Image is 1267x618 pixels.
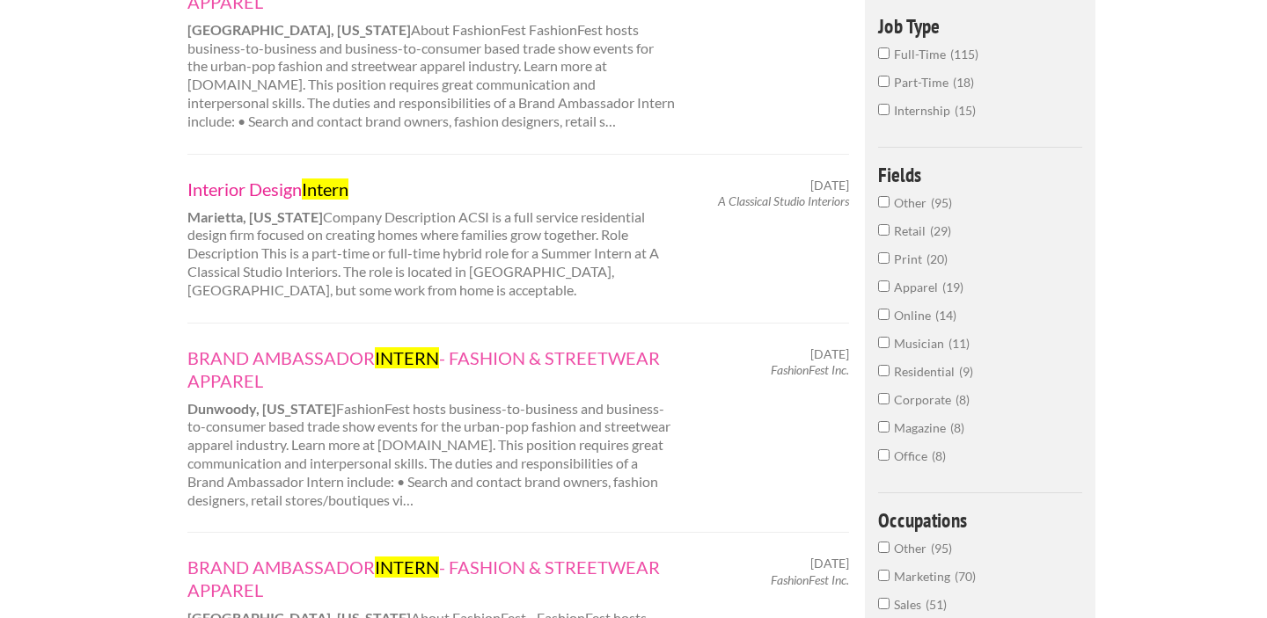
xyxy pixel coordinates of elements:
[894,597,926,612] span: Sales
[950,420,964,435] span: 8
[718,193,849,208] em: A Classical Studio Interiors
[878,280,890,292] input: Apparel19
[894,392,956,407] span: Corporate
[894,420,950,435] span: Magazine
[894,364,959,379] span: Residential
[172,346,692,510] div: FashionFest hosts business-to-business and business-to-consumer based trade show events for the u...
[878,365,890,376] input: Residential9
[894,541,931,556] span: Other
[878,47,890,59] input: Full-Time115
[771,362,849,377] em: FashionFest Inc.
[930,223,951,238] span: 29
[894,75,953,90] span: Part-Time
[172,178,692,300] div: Company Description ACSI is a full service residential design firm focused on creating homes wher...
[878,164,1083,185] h4: Fields
[959,364,973,379] span: 9
[931,195,952,210] span: 95
[771,572,849,587] em: FashionFest Inc.
[810,178,849,193] span: [DATE]
[894,280,942,294] span: Apparel
[302,178,348,200] mark: Intern
[955,569,976,584] span: 70
[878,510,1083,530] h4: Occupations
[187,556,677,601] a: BRAND AMBASSADORINTERN- FASHION & STREETWEAR APPAREL
[894,47,950,62] span: Full-Time
[878,196,890,207] input: Other95
[375,347,439,368] mark: INTERN
[187,208,323,225] strong: Marietta, [US_STATE]
[894,251,926,266] span: Print
[878,16,1083,36] h4: Job Type
[894,448,932,463] span: Office
[926,251,948,266] span: 20
[187,346,677,392] a: BRAND AMBASSADORINTERN- FASHION & STREETWEAR APPAREL
[935,308,956,323] span: 14
[932,448,946,463] span: 8
[878,224,890,236] input: Retail29
[878,76,890,87] input: Part-Time18
[953,75,974,90] span: 18
[894,103,955,118] span: Internship
[894,223,930,238] span: Retail
[878,252,890,264] input: Print20
[878,542,890,553] input: Other95
[878,598,890,609] input: Sales51
[878,421,890,433] input: Magazine8
[878,449,890,461] input: Office8
[810,346,849,362] span: [DATE]
[948,336,970,351] span: 11
[894,569,955,584] span: Marketing
[878,309,890,320] input: Online14
[187,21,411,38] strong: [GEOGRAPHIC_DATA], [US_STATE]
[894,308,935,323] span: Online
[810,556,849,571] span: [DATE]
[955,103,976,118] span: 15
[894,195,931,210] span: Other
[878,393,890,404] input: Corporate8
[878,337,890,348] input: Musician11
[950,47,978,62] span: 115
[878,104,890,115] input: Internship15
[926,597,947,612] span: 51
[187,400,336,417] strong: Dunwoody, [US_STATE]
[956,392,970,407] span: 8
[942,280,963,294] span: 19
[878,570,890,581] input: Marketing70
[187,178,677,200] a: Interior DesignIntern
[931,541,952,556] span: 95
[894,336,948,351] span: Musician
[375,556,439,578] mark: INTERN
